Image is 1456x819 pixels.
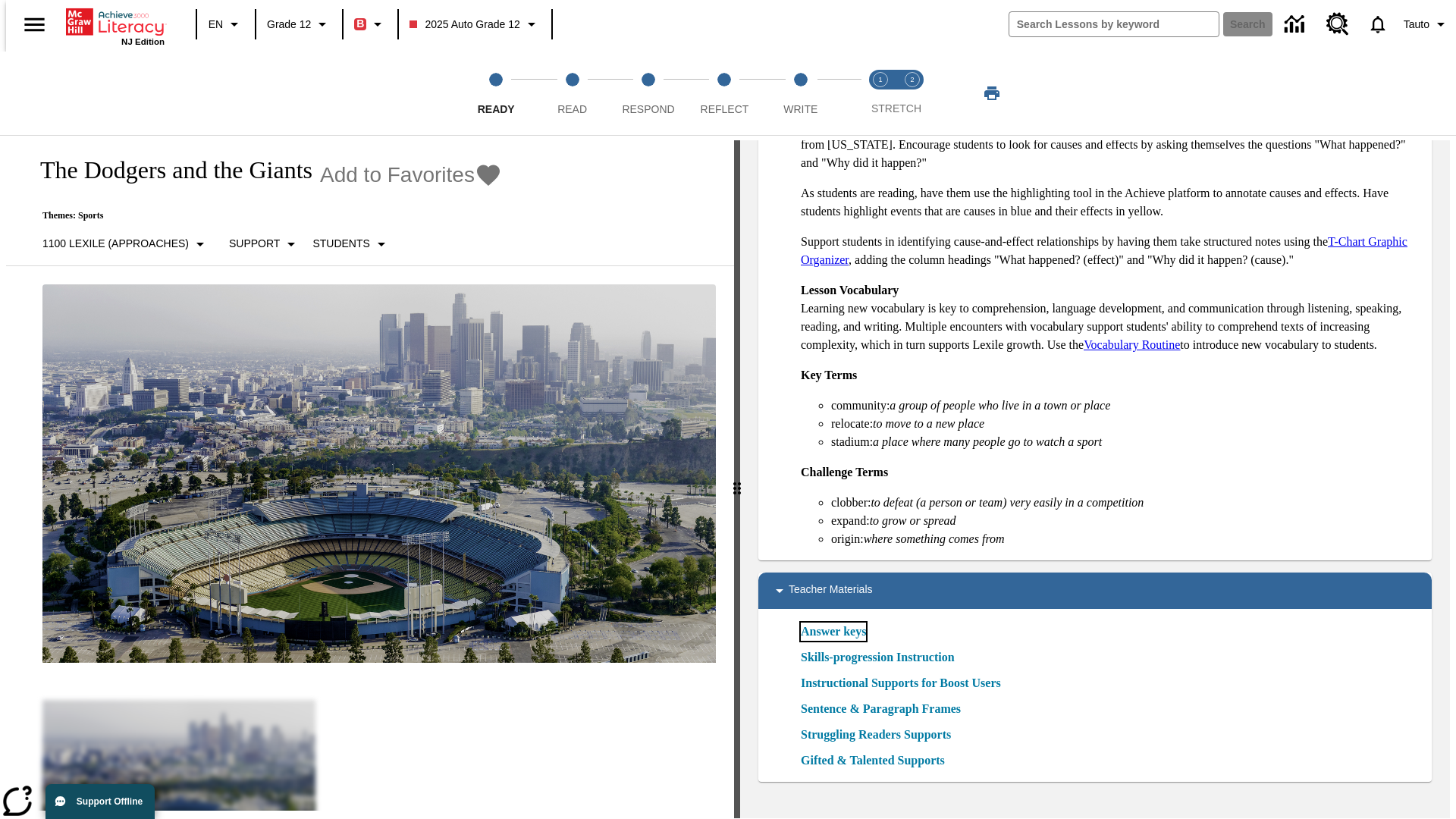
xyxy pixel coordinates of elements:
text: 1 [878,76,882,83]
button: Add to Favorites - The Dodgers and the Giants [320,162,502,188]
a: Instructional Supports for Boost Users, Will open in new browser window or tab [801,674,1001,692]
li: stadium: [831,433,1420,451]
span: NJ Edition [121,37,165,46]
span: Respond [622,103,674,115]
span: Tauto [1404,17,1429,33]
p: As students are reading, have them use the highlighting tool in the Achieve platform to annotate ... [801,184,1420,221]
a: Sentence & Paragraph Frames, Will open in new browser window or tab [801,700,961,718]
a: Data Center [1276,4,1317,45]
button: Ready step 1 of 5 [452,52,540,135]
button: Open side menu [12,2,57,47]
span: Reflect [701,103,749,115]
button: Print [968,80,1016,107]
button: Respond step 3 of 5 [604,52,692,135]
span: Add to Favorites [320,163,475,187]
li: clobber: [831,494,1420,512]
li: relocate: [831,415,1420,433]
p: Students [312,236,369,252]
div: Press Enter or Spacebar and then press right and left arrow keys to move the slider [734,140,740,818]
div: reading [6,140,734,811]
span: Ready [478,103,515,115]
button: Scaffolds, Support [223,231,306,258]
li: community: [831,397,1420,415]
a: Gifted & Talented Supports [801,752,954,770]
p: Learning new vocabulary is key to comprehension, language development, and communication through ... [801,281,1420,354]
p: 1100 Lexile (Approaches) [42,236,189,252]
button: Support Offline [45,784,155,819]
div: Home [66,5,165,46]
div: activity [740,140,1450,818]
button: Class: 2025 Auto Grade 12, Select your class [403,11,546,38]
button: Stretch Respond step 2 of 2 [890,52,934,135]
span: B [356,14,364,33]
strong: Lesson Vocabulary [801,284,899,297]
a: Struggling Readers Supports [801,726,960,744]
a: Vocabulary Routine [1084,338,1180,351]
p: Support students in identifying cause-and-effect relationships by having them take structured not... [801,233,1420,269]
a: Resource Center, Will open in new tab [1317,4,1358,45]
button: Language: EN, Select a language [202,11,250,38]
a: Answer keys, Will open in new browser window or tab [801,623,866,641]
a: Skills-progression Instruction, Will open in new browser window or tab [801,648,955,667]
strong: Key Terms [801,369,857,381]
p: Teacher Materials [789,582,873,600]
em: where something comes from [864,532,1005,545]
span: STRETCH [871,102,921,115]
li: origin: [831,530,1420,548]
em: a place where many people go to watch a sport [873,435,1102,448]
em: a group of [890,399,940,412]
img: Dodgers stadium. [42,284,716,664]
button: Read step 2 of 5 [528,52,616,135]
span: 2025 Auto Grade 12 [409,17,519,33]
button: Reflect step 4 of 5 [680,52,768,135]
span: Write [783,103,817,115]
div: Teacher Materials [758,573,1432,609]
em: to defeat (a person or team) very easily in a competition [871,496,1144,509]
button: Select Student [306,231,396,258]
span: Support Offline [77,796,143,807]
button: Profile/Settings [1398,11,1456,38]
span: EN [209,17,223,33]
input: search field [1009,12,1219,36]
em: people who live in a town or place [943,399,1110,412]
a: Notifications [1358,5,1398,44]
em: to move to a new place [873,417,984,430]
button: Select Lexile, 1100 Lexile (Approaches) [36,231,215,258]
span: Grade 12 [267,17,311,33]
p: Themes: Sports [24,210,502,221]
button: Write step 5 of 5 [757,52,845,135]
h1: The Dodgers and the Giants [24,156,312,184]
a: T-Chart Graphic Organizer [801,235,1407,266]
p: Explain to students that as they read [DATE] article, they will learn more about two baseball tea... [801,118,1420,172]
button: Stretch Read step 1 of 2 [858,52,902,135]
em: to grow or spread [870,514,956,527]
button: Boost Class color is red. Change class color [348,11,393,38]
span: Read [557,103,587,115]
strong: Challenge Terms [801,466,888,479]
button: Grade: Grade 12, Select a grade [261,11,337,38]
p: Support [229,236,280,252]
li: expand: [831,512,1420,530]
text: 2 [910,76,914,83]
